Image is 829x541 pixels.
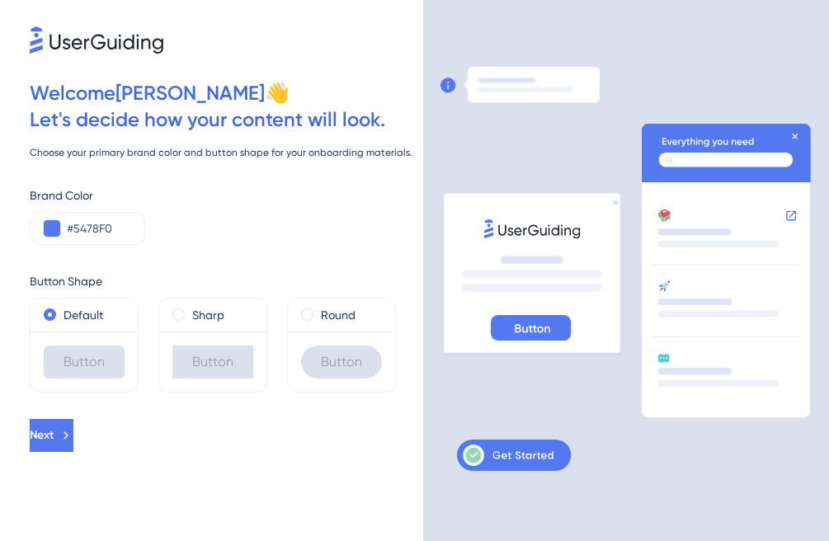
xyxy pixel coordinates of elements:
[192,305,224,325] label: Sharp
[30,426,54,445] span: Next
[321,305,356,325] label: Round
[44,346,125,379] div: Button
[30,80,423,106] div: Welcome [PERSON_NAME] 👋
[30,106,423,133] div: Let ' s decide how your content will look.
[30,419,73,452] button: Next
[301,346,382,379] div: Button
[64,305,103,325] label: Default
[30,271,423,291] div: Button Shape
[30,146,423,159] div: Choose your primary brand color and button shape for your onboarding materials.
[172,346,253,379] div: Button
[30,186,423,205] div: Brand Color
